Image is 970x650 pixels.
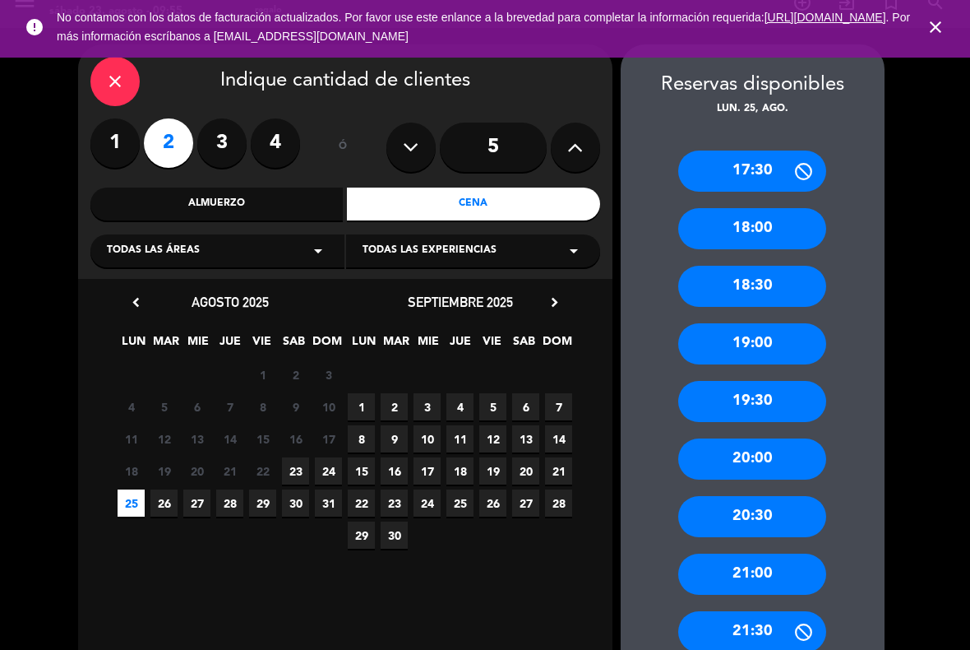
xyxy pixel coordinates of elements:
[197,118,247,168] label: 3
[350,332,377,359] span: LUN
[408,294,513,310] span: septiembre 2025
[315,393,342,420] span: 10
[348,522,375,549] span: 29
[118,425,145,453] span: 11
[678,151,826,192] div: 17:30
[382,332,409,359] span: MAR
[107,243,200,259] span: Todas las áreas
[127,294,145,311] i: chevron_left
[348,425,375,453] span: 8
[926,17,945,37] i: close
[512,457,539,485] span: 20
[249,457,276,485] span: 22
[316,118,370,176] div: ó
[413,457,441,485] span: 17
[25,17,44,37] i: error
[348,393,375,420] span: 1
[216,332,243,359] span: JUE
[150,393,178,420] span: 5
[446,490,473,517] span: 25
[546,294,563,311] i: chevron_right
[57,11,910,43] span: No contamos con los datos de facturación actualizados. Por favor use este enlance a la brevedad p...
[282,425,309,453] span: 16
[183,393,210,420] span: 6
[315,490,342,517] span: 31
[678,208,826,249] div: 18:00
[678,554,826,595] div: 21:00
[545,457,572,485] span: 21
[479,457,506,485] span: 19
[90,118,140,168] label: 1
[545,490,572,517] span: 28
[512,490,539,517] span: 27
[216,457,243,485] span: 21
[216,425,243,453] span: 14
[282,457,309,485] span: 23
[479,490,506,517] span: 26
[621,69,885,101] div: Reservas disponibles
[90,188,344,221] div: Almuerzo
[183,425,210,453] span: 13
[308,241,328,261] i: arrow_drop_down
[282,361,309,388] span: 2
[315,361,342,388] span: 3
[678,496,826,537] div: 20:30
[413,490,441,517] span: 24
[118,490,145,517] span: 25
[381,425,408,453] span: 9
[249,425,276,453] span: 15
[543,332,570,359] span: DOM
[216,490,243,517] span: 28
[564,241,584,261] i: arrow_drop_down
[120,332,147,359] span: LUN
[545,393,572,420] span: 7
[446,332,473,359] span: JUE
[150,457,178,485] span: 19
[249,361,276,388] span: 1
[446,457,473,485] span: 18
[57,11,910,43] a: . Por más información escríbanos a [EMAIL_ADDRESS][DOMAIN_NAME]
[90,57,600,106] div: Indique cantidad de clientes
[183,490,210,517] span: 27
[315,425,342,453] span: 17
[512,393,539,420] span: 6
[621,101,885,118] div: lun. 25, ago.
[348,457,375,485] span: 15
[446,393,473,420] span: 4
[413,425,441,453] span: 10
[282,490,309,517] span: 30
[512,425,539,453] span: 13
[251,118,300,168] label: 4
[348,490,375,517] span: 22
[381,490,408,517] span: 23
[144,118,193,168] label: 2
[446,425,473,453] span: 11
[479,425,506,453] span: 12
[381,393,408,420] span: 2
[282,393,309,420] span: 9
[479,393,506,420] span: 5
[678,381,826,422] div: 19:30
[118,393,145,420] span: 4
[545,425,572,453] span: 14
[510,332,538,359] span: SAB
[150,425,178,453] span: 12
[105,72,125,91] i: close
[280,332,307,359] span: SAB
[315,457,342,485] span: 24
[478,332,506,359] span: VIE
[764,11,886,24] a: [URL][DOMAIN_NAME]
[184,332,211,359] span: MIE
[192,294,269,310] span: agosto 2025
[414,332,441,359] span: MIE
[150,490,178,517] span: 26
[381,457,408,485] span: 16
[347,188,600,221] div: Cena
[118,457,145,485] span: 18
[678,266,826,307] div: 18:30
[381,522,408,549] span: 30
[249,490,276,517] span: 29
[678,439,826,480] div: 20:00
[152,332,179,359] span: MAR
[312,332,339,359] span: DOM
